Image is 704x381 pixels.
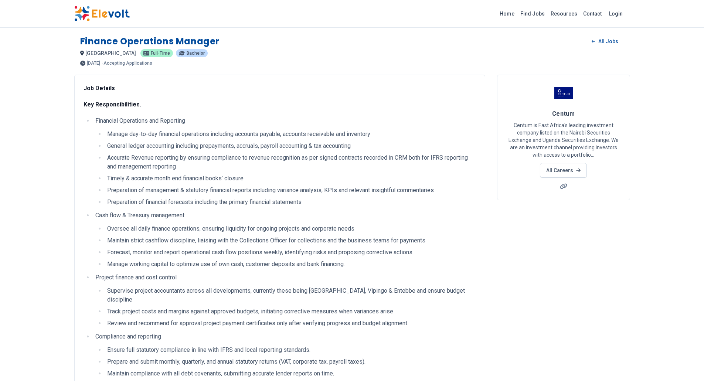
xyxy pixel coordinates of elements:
a: All Jobs [586,36,624,47]
li: Compliance and reporting [93,332,476,378]
li: Oversee all daily finance operations, ensuring liquidity for ongoing projects and corporate needs [105,224,476,233]
a: Resources [548,8,580,20]
p: - Accepting Applications [102,61,152,65]
span: Bachelor [187,51,205,55]
span: [GEOGRAPHIC_DATA] [85,50,136,56]
strong: Job Details [84,85,115,92]
li: Preparation of management & statutory financial reports including variance analysis, KPIs and rel... [105,186,476,195]
li: Financial Operations and Reporting [93,116,476,207]
li: Cash flow & Treasury management [93,211,476,269]
li: Manage working capital to optimize use of own cash, customer deposits and bank financing. [105,260,476,269]
iframe: Advertisement [497,209,630,313]
li: Manage day-to-day financial operations including accounts payable, accounts receivable and inventory [105,130,476,139]
li: Preparation of financial forecasts including the primary financial statements [105,198,476,207]
strong: Key Responsibilities. [84,101,141,108]
li: Review and recommend for approval project payment certificates only after verifying progress and ... [105,319,476,328]
a: Find Jobs [517,8,548,20]
a: Home [497,8,517,20]
span: [DATE] [87,61,100,65]
li: Prepare and submit monthly, quarterly, and annual statutory returns (VAT, corporate tax, payroll ... [105,357,476,366]
li: Maintain compliance with all debt covenants, submitting accurate lender reports on time. [105,369,476,378]
li: Track project costs and margins against approved budgets, initiating corrective measures when var... [105,307,476,316]
span: Centum [552,110,575,117]
li: General ledger accounting including prepayments, accruals, payroll accounting & tax accounting [105,142,476,150]
a: All Careers [540,163,587,178]
p: Centum is East Africa's leading investment company listed on the Nairobi Securities Exchange and ... [506,122,621,159]
a: Contact [580,8,605,20]
img: Elevolt [74,6,130,21]
h1: Finance Operations Manager [80,35,220,47]
span: Full-time [151,51,170,55]
li: Forecast, monitor and report operational cash flow positions weekly, identifying risks and propos... [105,248,476,257]
li: Timely & accurate month end financial books’ closure [105,174,476,183]
li: Ensure full statutory compliance in line with IFRS and local reporting standards. [105,346,476,354]
li: Accurate Revenue reporting by ensuring compliance to revenue recognition as per signed contracts ... [105,153,476,171]
li: Supervise project accountants across all developments, currently these being [GEOGRAPHIC_DATA], V... [105,286,476,304]
img: Centum [554,84,573,102]
li: Maintain strict cashflow discipline, liaising with the Collections Officer for collections and th... [105,236,476,245]
a: Login [605,6,627,21]
li: Project finance and cost control [93,273,476,328]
